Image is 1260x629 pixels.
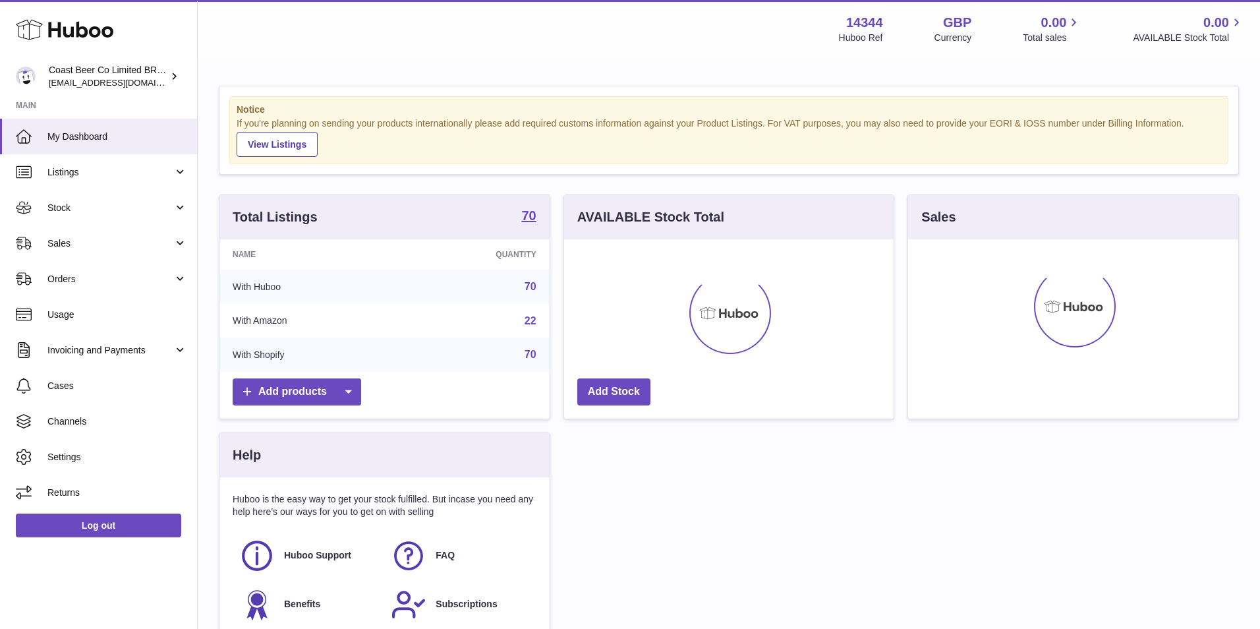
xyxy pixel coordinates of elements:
a: Log out [16,514,181,537]
a: 0.00 AVAILABLE Stock Total [1133,14,1244,44]
a: FAQ [391,538,529,574]
a: Add products [233,378,361,405]
h3: Help [233,446,261,464]
h3: Total Listings [233,208,318,226]
span: AVAILABLE Stock Total [1133,32,1244,44]
a: 70 [525,281,536,292]
a: Huboo Support [239,538,378,574]
span: FAQ [436,549,455,562]
span: Subscriptions [436,598,497,611]
p: Huboo is the easy way to get your stock fulfilled. But incase you need any help here's our ways f... [233,493,536,518]
span: Returns [47,487,187,499]
strong: 70 [521,209,536,222]
span: Invoicing and Payments [47,344,173,357]
span: [EMAIL_ADDRESS][DOMAIN_NAME] [49,77,194,88]
strong: Notice [237,104,1221,116]
div: Huboo Ref [839,32,883,44]
span: Cases [47,380,187,392]
span: Channels [47,415,187,428]
td: With Huboo [219,270,400,304]
span: Orders [47,273,173,285]
div: Coast Beer Co Limited BRULO [49,64,167,89]
strong: GBP [943,14,971,32]
div: If you're planning on sending your products internationally please add required customs informati... [237,117,1221,157]
h3: AVAILABLE Stock Total [577,208,724,226]
div: Currency [934,32,972,44]
span: Huboo Support [284,549,351,562]
span: Sales [47,237,173,250]
a: View Listings [237,132,318,157]
th: Quantity [400,239,550,270]
span: Benefits [284,598,320,611]
span: 0.00 [1203,14,1229,32]
span: Usage [47,309,187,321]
span: Total sales [1023,32,1081,44]
a: Subscriptions [391,587,529,622]
span: My Dashboard [47,131,187,143]
h3: Sales [921,208,956,226]
a: 70 [525,349,536,360]
span: Listings [47,166,173,179]
td: With Shopify [219,338,400,372]
span: Stock [47,202,173,214]
a: Add Stock [577,378,650,405]
span: Settings [47,451,187,464]
strong: 14344 [846,14,883,32]
a: 22 [525,315,536,326]
a: 0.00 Total sales [1023,14,1081,44]
a: Benefits [239,587,378,622]
th: Name [219,239,400,270]
td: With Amazon [219,304,400,338]
a: 70 [521,209,536,225]
span: 0.00 [1041,14,1067,32]
img: internalAdmin-14344@internal.huboo.com [16,67,36,86]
